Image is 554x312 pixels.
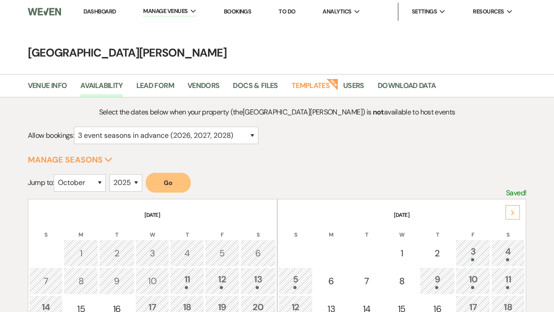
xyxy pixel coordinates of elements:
[378,80,436,97] a: Download Data
[496,272,520,289] div: 11
[373,107,384,117] strong: not
[175,272,199,289] div: 11
[224,8,252,15] a: Bookings
[326,78,339,90] strong: New
[389,274,414,288] div: 8
[104,246,130,260] div: 2
[64,220,98,239] th: M
[210,272,235,289] div: 12
[28,80,67,97] a: Venue Info
[28,2,61,21] img: Weven Logo
[506,187,526,199] p: Saved!
[245,246,271,260] div: 6
[279,8,295,15] a: To Do
[28,156,113,164] button: Manage Seasons
[461,245,485,261] div: 3
[175,246,199,260] div: 4
[284,272,308,289] div: 5
[279,200,525,219] th: [DATE]
[355,274,379,288] div: 7
[69,274,93,288] div: 8
[29,200,276,219] th: [DATE]
[314,220,349,239] th: M
[29,220,63,239] th: S
[34,274,58,288] div: 7
[104,274,130,288] div: 9
[69,246,93,260] div: 1
[205,220,240,239] th: F
[146,173,191,193] button: Go
[384,220,419,239] th: W
[135,220,169,239] th: W
[136,80,174,97] a: Lead Form
[233,80,278,97] a: Docs & Files
[350,220,384,239] th: T
[491,220,525,239] th: S
[140,246,164,260] div: 3
[90,106,464,118] p: Select the dates below when your property (the [GEOGRAPHIC_DATA][PERSON_NAME] ) is available to h...
[99,220,135,239] th: T
[343,80,364,97] a: Users
[292,80,330,97] a: Templates
[28,131,74,140] span: Allow bookings:
[461,272,485,289] div: 10
[420,220,455,239] th: T
[245,272,271,289] div: 13
[323,7,351,16] span: Analytics
[389,246,414,260] div: 1
[170,220,204,239] th: T
[143,7,188,16] span: Manage Venues
[28,178,54,187] span: Jump to:
[83,8,116,15] a: Dashboard
[80,80,122,97] a: Availability
[140,274,164,288] div: 10
[188,80,220,97] a: Vendors
[240,220,276,239] th: S
[496,245,520,261] div: 4
[425,246,450,260] div: 2
[456,220,490,239] th: F
[425,272,450,289] div: 9
[210,246,235,260] div: 5
[473,7,504,16] span: Resources
[318,274,344,288] div: 6
[412,7,437,16] span: Settings
[279,220,313,239] th: S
